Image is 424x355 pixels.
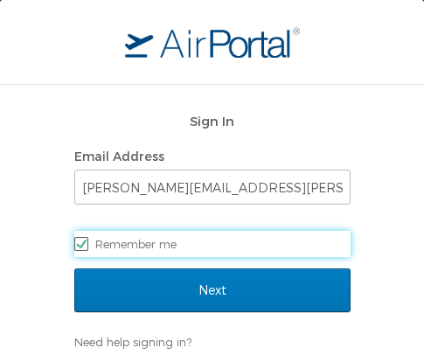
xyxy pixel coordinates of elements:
[74,231,351,257] label: Remember me
[74,111,351,131] h2: Sign In
[74,149,164,164] label: Email Address
[74,335,191,349] a: Need help signing in?
[125,26,300,58] img: logo
[74,268,351,312] input: Next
